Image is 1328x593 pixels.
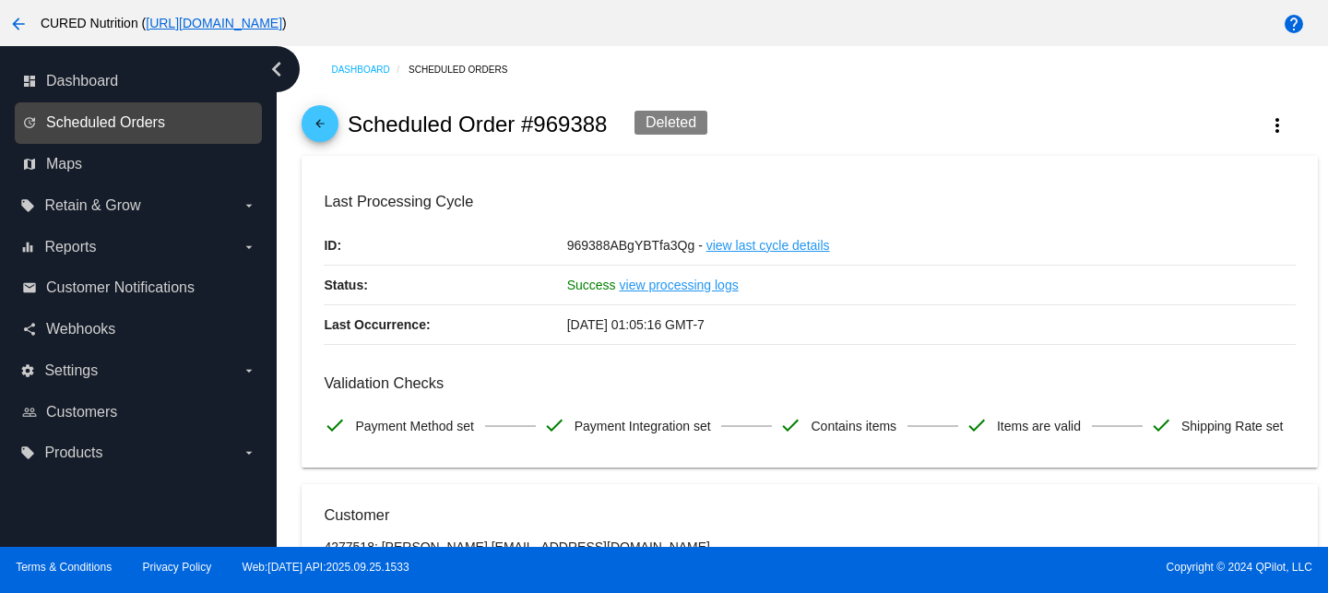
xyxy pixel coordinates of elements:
[20,445,35,460] i: local_offer
[46,404,117,421] span: Customers
[567,278,616,292] span: Success
[22,280,37,295] i: email
[22,66,256,96] a: dashboard Dashboard
[567,317,705,332] span: [DATE] 01:05:16 GMT-7
[46,321,115,338] span: Webhooks
[997,407,1081,445] span: Items are valid
[348,112,608,137] h2: Scheduled Order #969388
[22,149,256,179] a: map Maps
[779,414,801,436] mat-icon: check
[324,305,566,344] p: Last Occurrence:
[46,114,165,131] span: Scheduled Orders
[20,240,35,255] i: equalizer
[324,266,566,304] p: Status:
[355,407,473,445] span: Payment Method set
[331,55,409,84] a: Dashboard
[46,156,82,172] span: Maps
[22,273,256,302] a: email Customer Notifications
[324,506,1295,524] h3: Customer
[243,561,409,574] a: Web:[DATE] API:2025.09.25.1533
[811,407,896,445] span: Contains items
[22,397,256,427] a: people_outline Customers
[543,414,565,436] mat-icon: check
[22,115,37,130] i: update
[620,266,739,304] a: view processing logs
[324,374,1295,392] h3: Validation Checks
[44,362,98,379] span: Settings
[309,117,331,139] mat-icon: arrow_back
[324,414,346,436] mat-icon: check
[242,240,256,255] i: arrow_drop_down
[1181,407,1284,445] span: Shipping Rate set
[22,322,37,337] i: share
[324,193,1295,210] h3: Last Processing Cycle
[22,314,256,344] a: share Webhooks
[46,279,195,296] span: Customer Notifications
[575,407,711,445] span: Payment Integration set
[324,540,1295,554] p: 4277518: [PERSON_NAME] [EMAIL_ADDRESS][DOMAIN_NAME]
[409,55,524,84] a: Scheduled Orders
[44,445,102,461] span: Products
[242,363,256,378] i: arrow_drop_down
[46,73,118,89] span: Dashboard
[634,111,707,135] div: Deleted
[706,226,830,265] a: view last cycle details
[20,363,35,378] i: settings
[20,198,35,213] i: local_offer
[680,561,1312,574] span: Copyright © 2024 QPilot, LLC
[7,13,30,35] mat-icon: arrow_back
[44,239,96,255] span: Reports
[22,405,37,420] i: people_outline
[44,197,140,214] span: Retain & Grow
[143,561,212,574] a: Privacy Policy
[1283,13,1305,35] mat-icon: help
[22,108,256,137] a: update Scheduled Orders
[146,16,282,30] a: [URL][DOMAIN_NAME]
[567,238,703,253] span: 969388ABgYBTfa3Qg -
[1150,414,1172,436] mat-icon: check
[242,198,256,213] i: arrow_drop_down
[966,414,988,436] mat-icon: check
[242,445,256,460] i: arrow_drop_down
[16,561,112,574] a: Terms & Conditions
[1266,114,1288,136] mat-icon: more_vert
[41,16,287,30] span: CURED Nutrition ( )
[262,54,291,84] i: chevron_left
[22,74,37,89] i: dashboard
[324,226,566,265] p: ID:
[22,157,37,172] i: map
